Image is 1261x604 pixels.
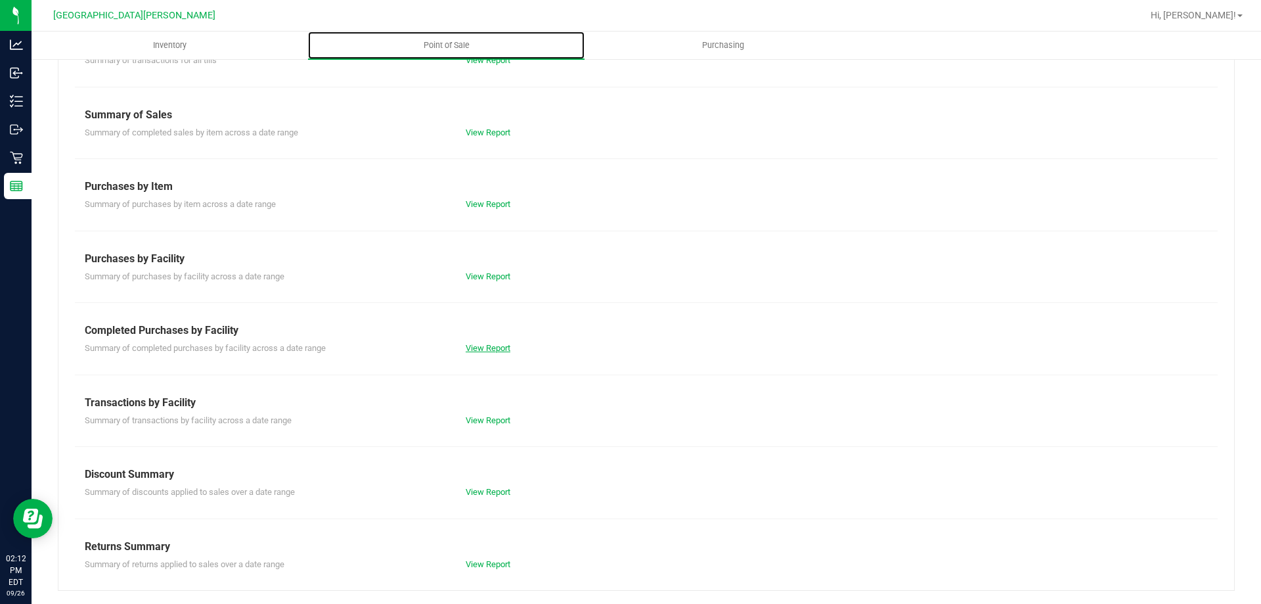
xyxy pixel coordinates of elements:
div: Purchases by Item [85,179,1208,195]
a: View Report [466,271,510,281]
div: Transactions by Facility [85,395,1208,411]
a: View Report [466,199,510,209]
div: Purchases by Facility [85,251,1208,267]
span: [GEOGRAPHIC_DATA][PERSON_NAME] [53,10,215,21]
div: Completed Purchases by Facility [85,323,1208,338]
a: View Report [466,559,510,569]
span: Purchasing [684,39,762,51]
span: Summary of transactions by facility across a date range [85,415,292,425]
div: Discount Summary [85,467,1208,482]
span: Summary of completed purchases by facility across a date range [85,343,326,353]
span: Summary of purchases by facility across a date range [85,271,284,281]
span: Hi, [PERSON_NAME]! [1151,10,1236,20]
p: 09/26 [6,588,26,598]
inline-svg: Retail [10,151,23,164]
a: Inventory [32,32,308,59]
span: Summary of completed sales by item across a date range [85,128,298,137]
span: Summary of purchases by item across a date range [85,199,276,209]
span: Summary of returns applied to sales over a date range [85,559,284,569]
p: 02:12 PM EDT [6,553,26,588]
span: Point of Sale [406,39,487,51]
span: Inventory [135,39,204,51]
a: View Report [466,343,510,353]
iframe: Resource center [13,499,53,538]
div: Summary of Sales [85,107,1208,123]
inline-svg: Analytics [10,38,23,51]
a: View Report [466,55,510,65]
div: Returns Summary [85,539,1208,555]
a: Point of Sale [308,32,585,59]
a: Purchasing [585,32,861,59]
span: Summary of transactions for all tills [85,55,217,65]
a: View Report [466,487,510,497]
inline-svg: Inventory [10,95,23,108]
a: View Report [466,415,510,425]
inline-svg: Inbound [10,66,23,80]
span: Summary of discounts applied to sales over a date range [85,487,295,497]
inline-svg: Reports [10,179,23,193]
inline-svg: Outbound [10,123,23,136]
a: View Report [466,128,510,137]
